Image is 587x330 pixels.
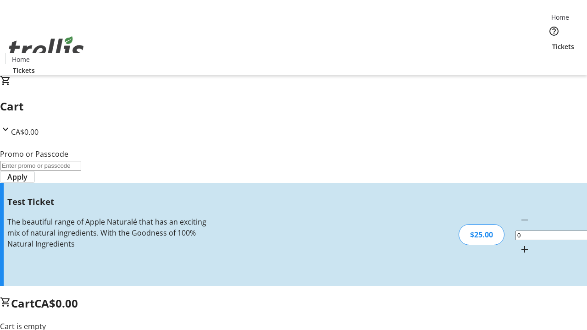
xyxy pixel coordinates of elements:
img: Orient E2E Organization zKkD3OFfxE's Logo [6,26,87,72]
span: Apply [7,171,28,182]
button: Help [545,22,563,40]
a: Home [6,55,35,64]
button: Cart [545,51,563,70]
div: The beautiful range of Apple Naturalé that has an exciting mix of natural ingredients. With the G... [7,216,208,249]
button: Increment by one [515,240,534,258]
span: Tickets [552,42,574,51]
a: Home [545,12,575,22]
span: Home [551,12,569,22]
span: Home [12,55,30,64]
a: Tickets [6,66,42,75]
span: Tickets [13,66,35,75]
div: $25.00 [459,224,504,245]
h3: Test Ticket [7,195,208,208]
span: CA$0.00 [34,296,78,311]
a: Tickets [545,42,581,51]
span: CA$0.00 [11,127,39,137]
